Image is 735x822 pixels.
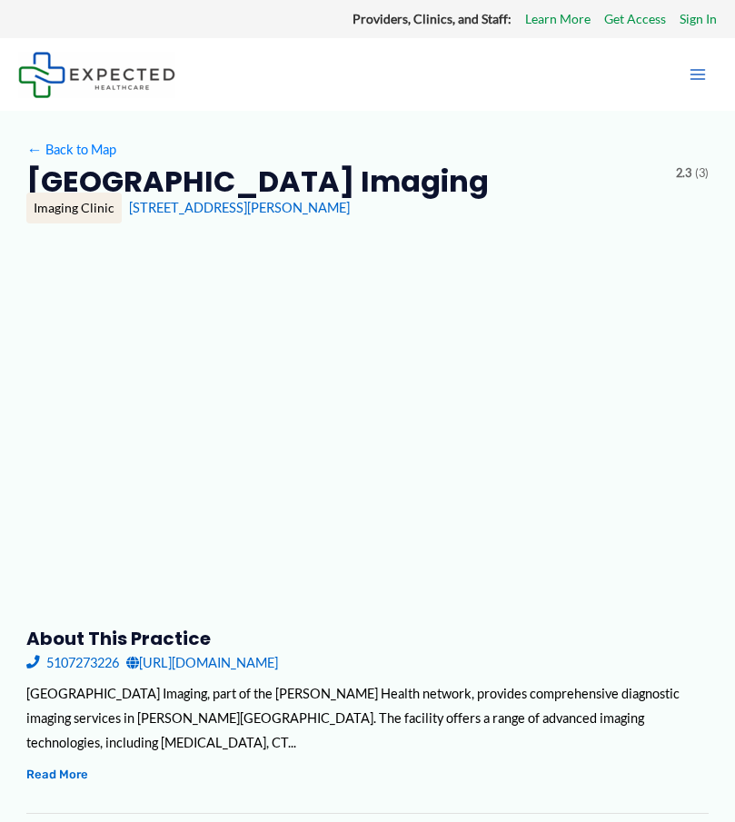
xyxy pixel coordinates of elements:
a: Sign In [680,7,717,31]
button: Main menu toggle [679,55,717,94]
button: Read More [26,764,88,785]
span: (3) [695,163,709,184]
div: [GEOGRAPHIC_DATA] Imaging, part of the [PERSON_NAME] Health network, provides comprehensive diagn... [26,681,709,755]
span: 2.3 [676,163,691,184]
a: Get Access [604,7,666,31]
a: 5107273226 [26,650,119,675]
img: Expected Healthcare Logo - side, dark font, small [18,52,175,98]
a: Learn More [525,7,591,31]
h3: About this practice [26,627,709,650]
h2: [GEOGRAPHIC_DATA] Imaging [26,163,489,201]
a: ←Back to Map [26,137,116,162]
span: ← [26,142,43,158]
a: [STREET_ADDRESS][PERSON_NAME] [129,200,350,215]
a: [URL][DOMAIN_NAME] [126,650,278,675]
strong: Providers, Clinics, and Staff: [353,11,512,26]
div: Imaging Clinic [26,193,122,223]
